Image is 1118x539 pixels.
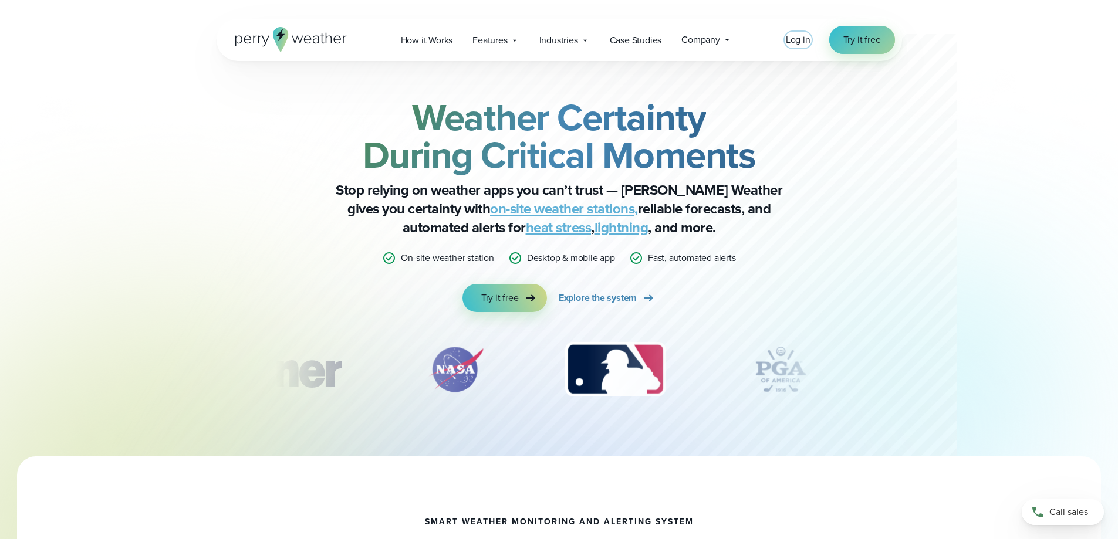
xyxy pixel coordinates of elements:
p: Stop relying on weather apps you can’t trust — [PERSON_NAME] Weather gives you certainty with rel... [325,181,794,237]
p: Desktop & mobile app [527,251,615,265]
p: On-site weather station [401,251,494,265]
p: Fast, automated alerts [648,251,736,265]
span: How it Works [401,33,453,48]
div: slideshow [275,340,843,405]
a: on-site weather stations, [490,198,638,219]
a: Call sales [1022,499,1104,525]
a: Try it free [462,284,547,312]
img: NASA.svg [415,340,497,399]
span: Case Studies [610,33,662,48]
a: How it Works [391,28,463,52]
span: Features [472,33,507,48]
a: Case Studies [600,28,672,52]
a: lightning [595,217,648,238]
span: Try it free [843,33,881,47]
span: Try it free [481,291,519,305]
a: heat stress [526,217,592,238]
a: Explore the system [559,284,656,312]
span: Industries [539,33,578,48]
div: 4 of 12 [734,340,827,399]
div: 3 of 12 [553,340,677,399]
img: PGA.svg [734,340,827,399]
span: Log in [786,33,810,46]
a: Log in [786,33,810,47]
a: Try it free [829,26,895,54]
div: 2 of 12 [415,340,497,399]
img: Turner-Construction_1.svg [191,340,358,399]
strong: Weather Certainty During Critical Moments [363,90,756,182]
div: 1 of 12 [191,340,358,399]
img: MLB.svg [553,340,677,399]
span: Explore the system [559,291,637,305]
span: Company [681,33,720,47]
h1: smart weather monitoring and alerting system [425,517,694,527]
span: Call sales [1049,505,1088,519]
